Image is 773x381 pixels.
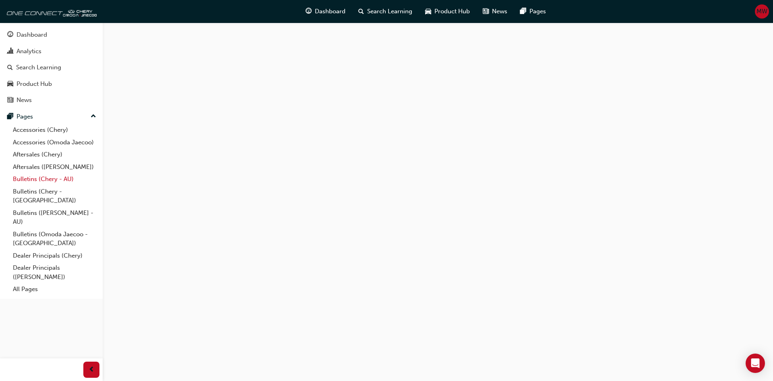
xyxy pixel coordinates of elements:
a: Dashboard [3,27,99,42]
span: chart-icon [7,48,13,55]
a: Dealer Principals (Chery) [10,250,99,262]
span: Search Learning [367,7,412,16]
button: MW [755,4,769,19]
span: News [492,7,507,16]
a: Aftersales (Chery) [10,148,99,161]
span: prev-icon [89,365,95,375]
a: Accessories (Omoda Jaecoo) [10,136,99,149]
a: Analytics [3,44,99,59]
a: Dealer Principals ([PERSON_NAME]) [10,262,99,283]
span: MW [756,7,767,16]
span: news-icon [7,97,13,104]
img: oneconnect [4,3,97,19]
a: Bulletins (Chery - [GEOGRAPHIC_DATA]) [10,185,99,207]
span: news-icon [483,6,489,17]
span: car-icon [425,6,431,17]
a: news-iconNews [476,3,514,20]
span: search-icon [7,64,13,71]
button: Pages [3,109,99,124]
div: Pages [17,112,33,121]
span: car-icon [7,81,13,88]
a: Accessories (Chery) [10,124,99,136]
span: Dashboard [315,7,345,16]
div: Analytics [17,47,41,56]
span: guage-icon [7,31,13,39]
a: Bulletins (Chery - AU) [10,173,99,185]
a: Search Learning [3,60,99,75]
span: pages-icon [7,113,13,121]
span: pages-icon [520,6,526,17]
a: Bulletins (Omoda Jaecoo - [GEOGRAPHIC_DATA]) [10,228,99,250]
a: News [3,93,99,108]
div: News [17,96,32,105]
a: search-iconSearch Learning [352,3,419,20]
span: Product Hub [434,7,470,16]
button: DashboardAnalyticsSearch LearningProduct HubNews [3,26,99,109]
div: Open Intercom Messenger [746,354,765,373]
span: Pages [529,7,546,16]
span: search-icon [358,6,364,17]
div: Search Learning [16,63,61,72]
a: car-iconProduct Hub [419,3,476,20]
div: Product Hub [17,79,52,89]
span: up-icon [91,111,96,122]
span: guage-icon [306,6,312,17]
div: Dashboard [17,30,47,40]
a: Product Hub [3,77,99,92]
a: All Pages [10,283,99,296]
a: Bulletins ([PERSON_NAME] - AU) [10,207,99,228]
a: Aftersales ([PERSON_NAME]) [10,161,99,173]
a: guage-iconDashboard [299,3,352,20]
a: pages-iconPages [514,3,552,20]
